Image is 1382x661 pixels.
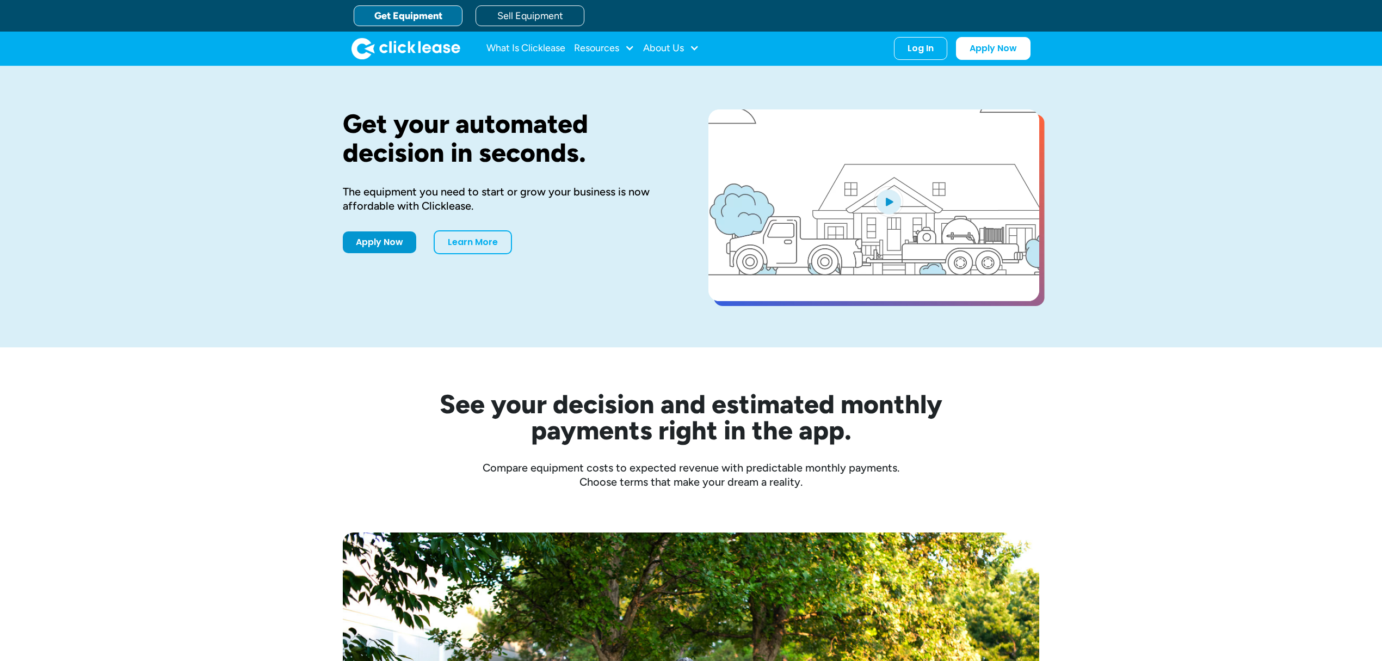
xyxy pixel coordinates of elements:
div: Compare equipment costs to expected revenue with predictable monthly payments. Choose terms that ... [343,461,1039,489]
h1: Get your automated decision in seconds. [343,109,674,167]
img: Clicklease logo [351,38,460,59]
a: Apply Now [343,231,416,253]
div: Log In [908,43,934,54]
div: The equipment you need to start or grow your business is now affordable with Clicklease. [343,185,674,213]
a: home [351,38,460,59]
a: What Is Clicklease [486,38,565,59]
div: Resources [574,38,634,59]
a: Sell Equipment [476,5,584,26]
h2: See your decision and estimated monthly payments right in the app. [386,391,996,443]
img: Blue play button logo on a light blue circular background [874,186,903,217]
a: open lightbox [708,109,1039,301]
div: About Us [643,38,699,59]
a: Learn More [434,230,512,254]
a: Apply Now [956,37,1031,60]
a: Get Equipment [354,5,462,26]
